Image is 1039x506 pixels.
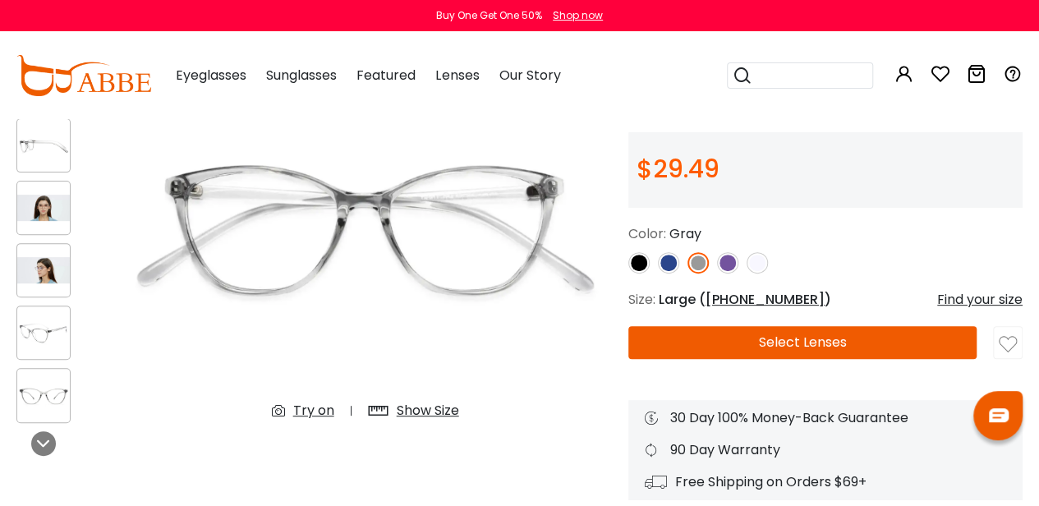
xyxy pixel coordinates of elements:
img: Percy Gray TR Eyeglasses , UniversalBridgeFit , Lightweight Frames from ABBE Glasses [17,382,70,408]
span: Large ( ) [659,290,831,309]
span: [PHONE_NUMBER] [706,290,825,309]
div: Try on [293,401,334,421]
span: Our Story [499,66,560,85]
a: Shop now [545,8,603,22]
span: Gray [669,224,701,243]
span: Sunglasses [266,66,337,85]
img: like [999,335,1017,353]
div: 30 Day 100% Money-Back Guarantee [645,408,1006,428]
span: Lenses [435,66,479,85]
span: $29.49 [637,151,719,186]
div: Buy One Get One 50% [436,8,542,23]
img: abbeglasses.com [16,55,151,96]
img: Percy Gray TR Eyeglasses , UniversalBridgeFit , Lightweight Frames from ABBE Glasses [17,132,70,159]
span: Color: [628,224,666,243]
button: Select Lenses [628,326,977,359]
span: Featured [356,66,416,85]
div: Free Shipping on Orders $69+ [645,472,1006,492]
span: Size: [628,290,655,309]
img: Percy Gray TR Eyeglasses , UniversalBridgeFit , Lightweight Frames from ABBE Glasses [118,22,612,434]
span: Eyeglasses [176,66,246,85]
div: Show Size [397,401,459,421]
div: Shop now [553,8,603,23]
div: Find your size [937,290,1023,310]
img: Percy Gray TR Eyeglasses , UniversalBridgeFit , Lightweight Frames from ABBE Glasses [17,320,70,346]
img: chat [989,408,1009,422]
img: Percy Gray TR Eyeglasses , UniversalBridgeFit , Lightweight Frames from ABBE Glasses [17,195,70,221]
img: Percy Gray TR Eyeglasses , UniversalBridgeFit , Lightweight Frames from ABBE Glasses [17,257,70,283]
div: 90 Day Warranty [645,440,1006,460]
